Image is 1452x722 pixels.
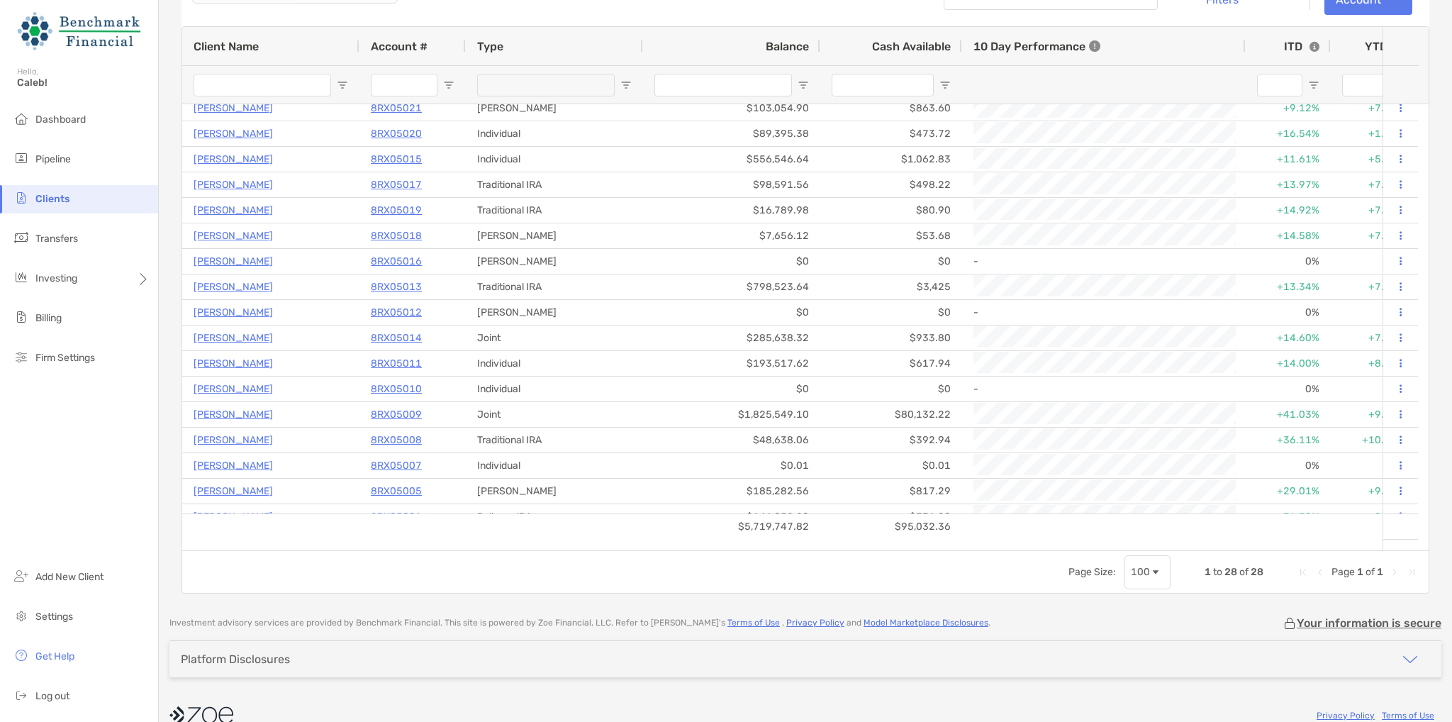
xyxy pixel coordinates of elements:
div: $0.01 [643,453,820,478]
div: $0 [820,249,962,274]
a: [PERSON_NAME] [194,252,273,270]
div: 0% [1331,453,1416,478]
img: investing icon [13,269,30,286]
p: 8RX05018 [371,227,422,245]
p: 8RX05008 [371,431,422,449]
span: 1 [1357,566,1363,578]
span: Transfers [35,233,78,245]
a: 8RX05012 [371,304,422,321]
div: +14.00% [1246,351,1331,376]
a: 8RX05016 [371,252,422,270]
img: settings icon [13,607,30,624]
div: [PERSON_NAME] [466,223,643,248]
a: [PERSON_NAME] [194,380,273,398]
p: [PERSON_NAME] [194,278,273,296]
div: 0% [1331,377,1416,401]
div: First Page [1297,567,1309,578]
span: Pipeline [35,153,71,165]
img: Zoe Logo [17,6,141,57]
div: $392.94 [820,428,962,452]
span: Cash Available [872,40,951,53]
div: +5.50% [1331,147,1416,172]
span: Caleb! [17,77,150,89]
img: billing icon [13,309,30,326]
div: Last Page [1406,567,1417,578]
div: +14.92% [1246,198,1331,223]
div: 0% [1331,300,1416,325]
p: [PERSON_NAME] [194,99,273,117]
div: $48,638.06 [643,428,820,452]
p: Investment advisory services are provided by Benchmark Financial . This site is powered by Zoe Fi... [169,618,990,628]
a: 8RX05015 [371,150,422,168]
p: [PERSON_NAME] [194,508,273,526]
div: 0% [1246,300,1331,325]
a: [PERSON_NAME] [194,201,273,219]
div: Next Page [1389,567,1400,578]
span: 1 [1205,566,1211,578]
a: [PERSON_NAME] [194,457,273,474]
input: YTD Filter Input [1342,74,1387,96]
a: 8RX05001 [371,508,422,526]
div: $80,132.22 [820,402,962,427]
div: $0.01 [820,453,962,478]
button: Open Filter Menu [1308,79,1319,91]
input: Client Name Filter Input [194,74,331,96]
span: 1 [1377,566,1383,578]
div: $53.68 [820,223,962,248]
div: $89,395.38 [643,121,820,146]
div: Joint [466,326,643,350]
span: Add New Client [35,571,104,583]
span: Clients [35,193,69,205]
span: Balance [766,40,809,53]
a: [PERSON_NAME] [194,431,273,449]
div: $98,591.56 [643,172,820,197]
div: +16.54% [1246,121,1331,146]
div: $863.60 [820,96,962,121]
span: to [1213,566,1222,578]
div: Previous Page [1314,567,1326,578]
img: dashboard icon [13,110,30,127]
div: +8.27% [1331,351,1416,376]
span: Investing [35,272,77,284]
div: +41.03% [1246,402,1331,427]
div: $817.29 [820,479,962,504]
a: Terms of Use [1382,711,1434,721]
div: +7.01% [1331,274,1416,299]
a: 8RX05014 [371,329,422,347]
a: [PERSON_NAME] [194,304,273,321]
div: +9.60% [1331,479,1416,504]
div: $0 [643,249,820,274]
div: 100 [1131,566,1150,578]
div: Platform Disclosures [181,652,290,666]
div: +36.11% [1246,428,1331,452]
div: +31.30% [1246,504,1331,529]
div: +7.48% [1331,96,1416,121]
div: - [973,377,1234,401]
a: [PERSON_NAME] [194,355,273,372]
img: pipeline icon [13,150,30,167]
div: +7.97% [1331,172,1416,197]
a: 8RX05007 [371,457,422,474]
a: 8RX05010 [371,380,422,398]
div: [PERSON_NAME] [466,300,643,325]
div: [PERSON_NAME] [466,96,643,121]
img: icon arrow [1402,651,1419,668]
a: [PERSON_NAME] [194,482,273,500]
div: $7,656.12 [643,223,820,248]
span: Client Name [194,40,259,53]
div: Traditional IRA [466,428,643,452]
input: Balance Filter Input [654,74,792,96]
div: Page Size: [1068,566,1116,578]
div: [PERSON_NAME] [466,479,643,504]
span: of [1239,566,1249,578]
p: Your information is secure [1297,616,1441,630]
div: Rollover IRA [466,504,643,529]
div: +1.47% [1331,121,1416,146]
div: $0 [643,300,820,325]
